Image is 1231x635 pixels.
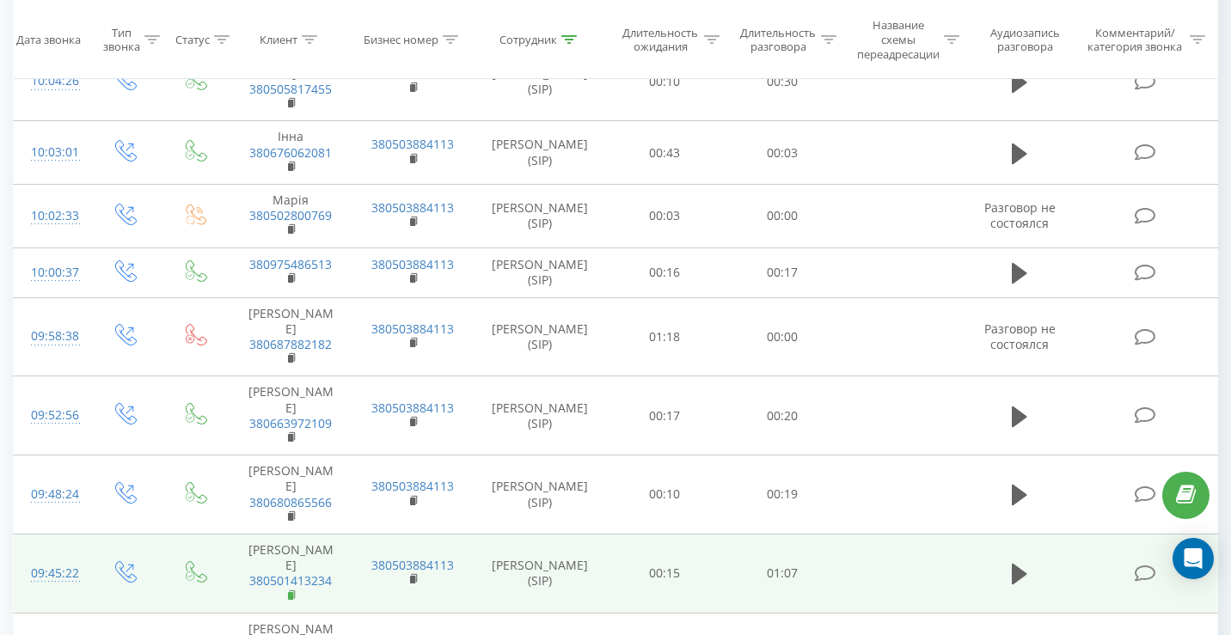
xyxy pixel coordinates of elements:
[724,184,842,247] td: 00:00
[475,534,606,613] td: [PERSON_NAME] (SIP)
[31,199,71,233] div: 10:02:33
[606,247,724,297] td: 00:16
[371,478,454,494] a: 380503884113
[249,207,332,223] a: 380502800769
[724,42,842,121] td: 00:30
[364,33,438,47] div: Бизнес номер
[606,184,724,247] td: 00:03
[31,64,71,98] div: 10:04:26
[606,42,724,121] td: 00:10
[475,376,606,455] td: [PERSON_NAME] (SIP)
[31,478,71,511] div: 09:48:24
[606,297,724,376] td: 01:18
[230,121,352,185] td: Інна
[249,415,332,431] a: 380663972109
[724,534,842,613] td: 01:07
[984,321,1056,352] span: Разговор не состоялся
[31,320,71,353] div: 09:58:38
[606,534,724,613] td: 00:15
[475,455,606,534] td: [PERSON_NAME] (SIP)
[249,144,332,161] a: 380676062081
[475,247,606,297] td: [PERSON_NAME] (SIP)
[230,455,352,534] td: [PERSON_NAME]
[371,199,454,216] a: 380503884113
[249,336,332,352] a: 380687882182
[724,247,842,297] td: 00:17
[984,199,1056,231] span: Разговор не состоялся
[856,18,939,62] div: Название схемы переадресации
[475,184,606,247] td: [PERSON_NAME] (SIP)
[622,25,700,54] div: Длительность ожидания
[371,136,454,152] a: 380503884113
[31,557,71,590] div: 09:45:22
[724,376,842,455] td: 00:20
[230,297,352,376] td: [PERSON_NAME]
[31,256,71,290] div: 10:00:37
[979,25,1072,54] div: Аудиозапись разговора
[475,297,606,376] td: [PERSON_NAME] (SIP)
[230,184,352,247] td: Марія
[475,42,606,121] td: [PERSON_NAME] (SIP)
[249,256,332,272] a: 380975486513
[31,399,71,432] div: 09:52:56
[371,65,454,82] a: 380503884113
[103,25,140,54] div: Тип звонка
[724,455,842,534] td: 00:19
[230,42,352,121] td: [PERSON_NAME]
[1173,538,1214,579] div: Open Intercom Messenger
[606,376,724,455] td: 00:17
[371,400,454,416] a: 380503884113
[499,33,557,47] div: Сотрудник
[249,494,332,510] a: 380680865566
[260,33,297,47] div: Клиент
[31,136,71,169] div: 10:03:01
[230,376,352,455] td: [PERSON_NAME]
[230,534,352,613] td: [PERSON_NAME]
[371,256,454,272] a: 380503884113
[1085,25,1185,54] div: Комментарий/категория звонка
[16,33,81,47] div: Дата звонка
[739,25,818,54] div: Длительность разговора
[475,121,606,185] td: [PERSON_NAME] (SIP)
[724,121,842,185] td: 00:03
[249,572,332,589] a: 380501413234
[371,557,454,573] a: 380503884113
[606,455,724,534] td: 00:10
[249,81,332,97] a: 380505817455
[175,33,210,47] div: Статус
[371,321,454,337] a: 380503884113
[724,297,842,376] td: 00:00
[606,121,724,185] td: 00:43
